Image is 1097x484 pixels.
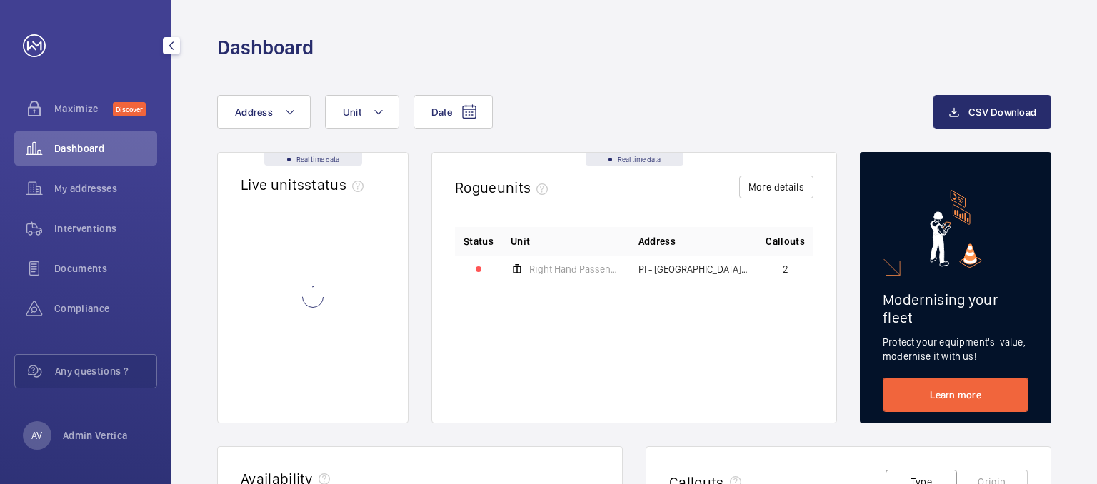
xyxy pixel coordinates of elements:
h2: Modernising your fleet [883,291,1028,326]
span: 2 [783,264,788,274]
h1: Dashboard [217,34,314,61]
div: Real time data [264,153,362,166]
span: Callouts [766,234,805,248]
span: Unit [511,234,530,248]
div: Real time data [586,153,683,166]
p: Admin Vertica [63,428,128,443]
span: Address [235,106,273,118]
span: Maximize [54,101,113,116]
span: Date [431,106,452,118]
button: Address [217,95,311,129]
button: CSV Download [933,95,1051,129]
span: Compliance [54,301,157,316]
span: Right Hand Passenger [529,264,621,274]
span: units [497,178,554,196]
img: marketing-card.svg [930,190,982,268]
p: AV [31,428,42,443]
a: Learn more [883,378,1028,412]
p: Status [464,234,494,248]
span: status [304,176,369,193]
span: PI - [GEOGRAPHIC_DATA] - [GEOGRAPHIC_DATA], [GEOGRAPHIC_DATA] [638,264,749,274]
h2: Rogue [455,178,553,196]
span: Documents [54,261,157,276]
span: Dashboard [54,141,157,156]
span: Address [638,234,676,248]
span: Unit [343,106,361,118]
button: Date [414,95,493,129]
span: Any questions ? [55,364,156,378]
p: Protect your equipment's value, modernise it with us! [883,335,1028,363]
span: My addresses [54,181,157,196]
h2: Live units [241,176,369,193]
span: Discover [113,102,146,116]
button: Unit [325,95,399,129]
span: Interventions [54,221,157,236]
span: CSV Download [968,106,1036,118]
button: More details [739,176,813,198]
